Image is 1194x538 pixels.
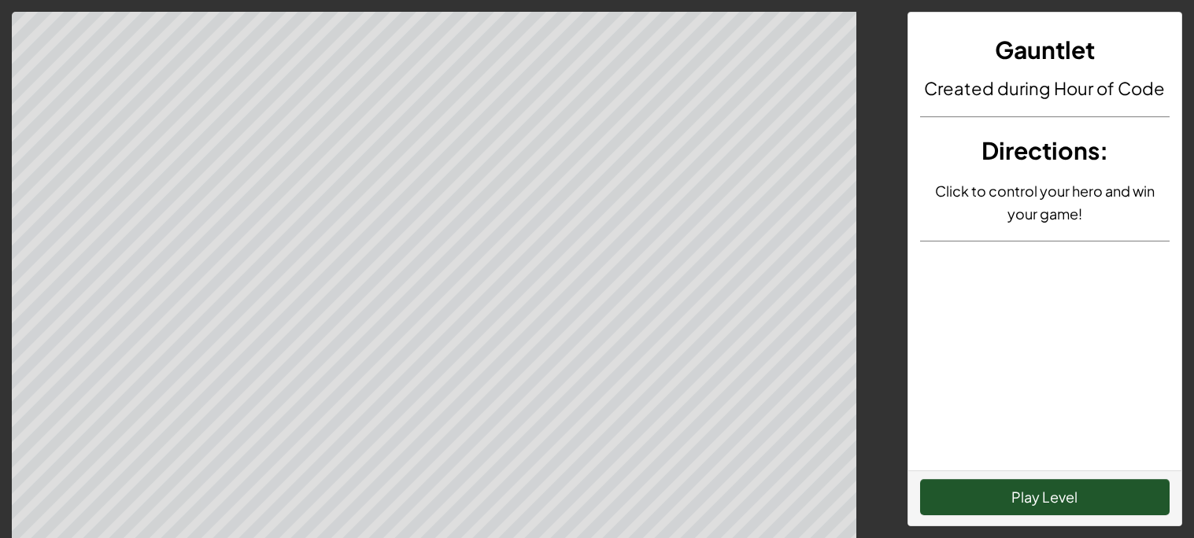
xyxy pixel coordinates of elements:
h4: Created during Hour of Code [920,76,1170,101]
button: Play Level [920,479,1170,515]
h3: Gauntlet [920,32,1170,68]
p: Click to control your hero and win your game! [920,179,1170,225]
h3: : [920,133,1170,168]
span: Directions [981,135,1100,165]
